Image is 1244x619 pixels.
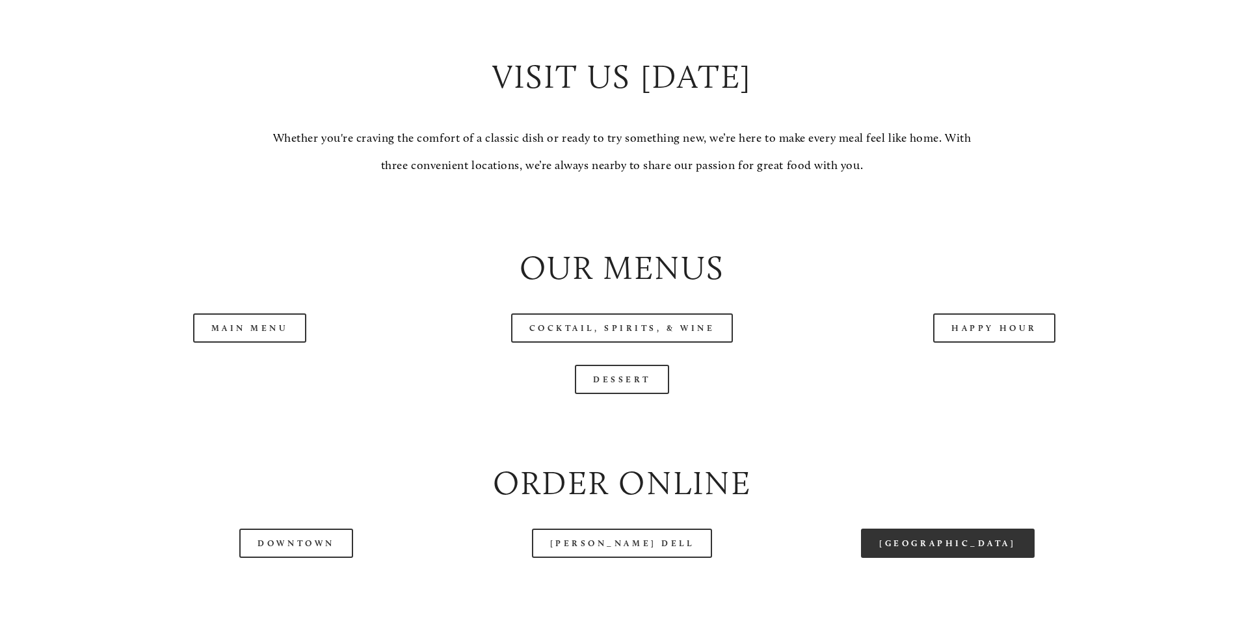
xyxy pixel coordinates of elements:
[75,460,1169,507] h2: Order Online
[933,313,1055,343] a: Happy Hour
[532,529,713,558] a: [PERSON_NAME] Dell
[861,529,1034,558] a: [GEOGRAPHIC_DATA]
[261,125,983,179] p: Whether you're craving the comfort of a classic dish or ready to try something new, we’re here to...
[511,313,734,343] a: Cocktail, Spirits, & Wine
[575,365,669,394] a: Dessert
[239,529,352,558] a: Downtown
[193,313,307,343] a: Main Menu
[75,245,1169,291] h2: Our Menus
